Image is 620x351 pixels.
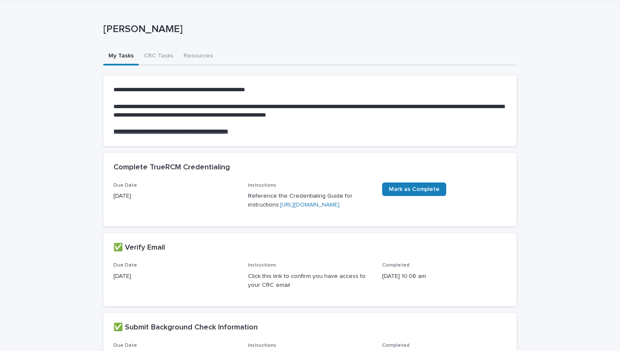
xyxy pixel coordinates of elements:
p: Click this link to confirm you have access to your CRC email [248,272,372,290]
span: Due Date [113,343,137,348]
button: CRC Tasks [139,48,178,65]
span: Mark as Complete [389,186,439,192]
span: Instructions [248,263,276,268]
a: [URL][DOMAIN_NAME] [280,202,340,208]
span: Due Date [113,183,137,188]
h2: ✅ Verify Email [113,243,165,253]
h2: ✅ Submit Background Check Information [113,323,258,332]
a: Mark as Complete [382,182,446,196]
p: [DATE] [113,192,238,201]
span: Completed [382,263,410,268]
p: [DATE] 10:06 am [382,272,507,281]
span: Instructions [248,183,276,188]
span: Due Date [113,263,137,268]
span: Instructions [248,343,276,348]
button: My Tasks [103,48,139,65]
button: Resources [178,48,218,65]
p: [PERSON_NAME] [103,23,513,35]
h2: Complete TrueRCM Credentialing [113,163,230,172]
p: Reference the Credentialing Guide for instructions: [248,192,372,210]
span: Completed [382,343,410,348]
p: [DATE] [113,272,238,281]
